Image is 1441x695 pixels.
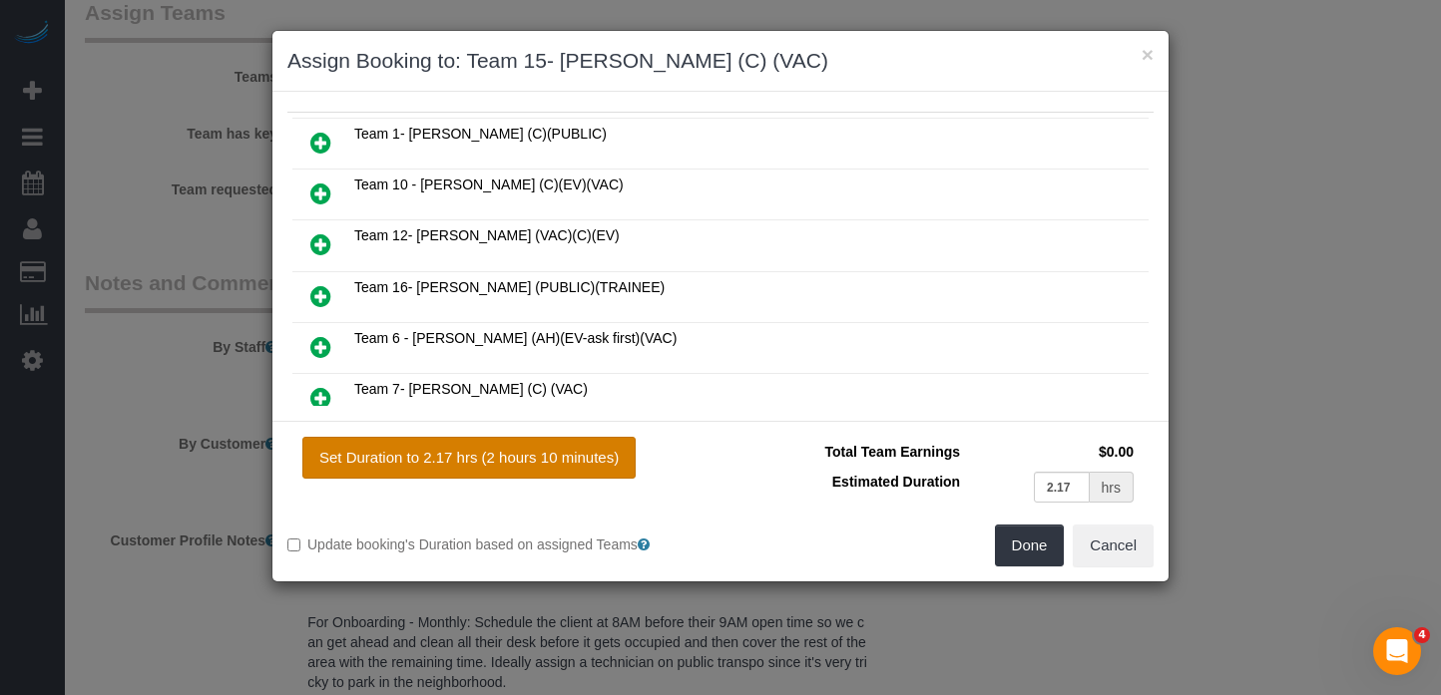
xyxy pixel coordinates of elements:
span: Team 12- [PERSON_NAME] (VAC)(C)(EV) [354,227,620,243]
label: Update booking's Duration based on assigned Teams [287,534,706,554]
span: Team 10 - [PERSON_NAME] (C)(EV)(VAC) [354,176,624,192]
input: Update booking's Duration based on assigned Teams [287,538,300,551]
h3: Assign Booking to: Team 15- [PERSON_NAME] (C) (VAC) [287,46,1154,76]
span: Estimated Duration [832,474,960,490]
button: × [1142,44,1154,65]
div: hrs [1090,472,1134,503]
iframe: Intercom live chat [1373,627,1421,675]
span: Team 1- [PERSON_NAME] (C)(PUBLIC) [354,126,607,142]
span: 4 [1414,627,1430,643]
span: Team 7- [PERSON_NAME] (C) (VAC) [354,381,588,397]
span: Team 6 - [PERSON_NAME] (AH)(EV-ask first)(VAC) [354,330,677,346]
button: Cancel [1073,524,1154,566]
td: $0.00 [965,437,1139,467]
td: Total Team Earnings [735,437,965,467]
button: Done [995,524,1065,566]
span: Team 16- [PERSON_NAME] (PUBLIC)(TRAINEE) [354,279,665,295]
button: Set Duration to 2.17 hrs (2 hours 10 minutes) [302,437,636,479]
